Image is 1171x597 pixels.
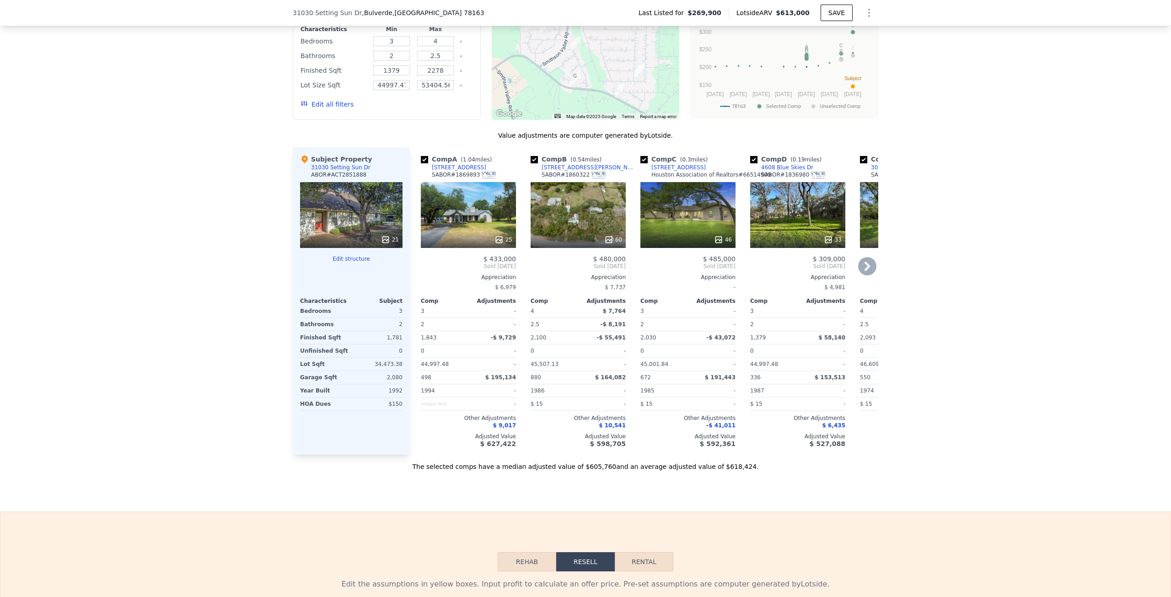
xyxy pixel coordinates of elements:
div: 4989 Fm 1863 [570,71,580,87]
button: Edit all filters [301,100,354,109]
div: Appreciation [860,274,955,281]
span: $ 592,361 [700,440,736,447]
span: 0 [750,348,754,354]
div: 1,781 [353,331,403,344]
span: 0 [421,348,424,354]
text: 78163 [732,103,746,109]
span: -$ 41,011 [706,422,736,429]
div: 30800 Olympus [871,164,914,171]
div: 1985 [640,384,686,397]
button: Clear [459,69,463,73]
div: 5235 Fm 1863 [615,82,625,98]
span: -$ 55,491 [596,334,626,341]
span: 672 [640,374,651,381]
div: 34,473.38 [353,358,403,371]
div: Bedrooms [300,305,349,317]
button: Keyboard shortcuts [554,114,561,118]
div: Other Adjustments [531,414,626,422]
span: 2,093 [860,334,876,341]
span: $269,900 [688,8,721,17]
span: Map data ©2025 Google [566,114,616,119]
span: $ 58,140 [818,334,845,341]
span: 336 [750,374,761,381]
div: ABOR # ACT2851888 [311,171,366,178]
div: - [470,305,516,317]
div: Subject Property [300,155,372,164]
div: Value adjustments are computer generated by Lotside . [293,131,878,140]
div: - [470,384,516,397]
div: Adjustments [468,297,516,305]
span: Lotside ARV [736,8,776,17]
button: Rental [615,552,673,571]
button: Rehab [498,552,556,571]
div: Finished Sqft [301,64,368,77]
button: Resell [556,552,615,571]
span: ( miles) [787,156,825,163]
text: F [851,22,854,27]
text: C [839,43,843,48]
div: [STREET_ADDRESS][PERSON_NAME] [542,164,637,171]
span: 0 [860,348,864,354]
div: Comp [421,297,468,305]
div: 2 [750,318,796,331]
div: Comp E [860,155,931,164]
div: 2.5 [531,318,576,331]
div: 2 [421,318,467,331]
text: $200 [699,64,712,70]
text: [DATE] [707,91,724,97]
div: SABOR # 1836980 [761,171,826,179]
div: 21 [381,235,399,244]
span: 1.04 [463,156,475,163]
div: The selected comps have a median adjusted value of $605,760 and an average adjusted value of $618... [293,455,878,471]
span: 3 [640,308,644,314]
span: 0 [640,348,644,354]
div: Adjusted Value [750,433,845,440]
div: 33 [824,235,842,244]
a: Report a map error [640,114,677,119]
span: 0 [531,348,534,354]
div: 2 [353,318,403,331]
span: 45,507.13 [531,361,559,367]
div: HOA Dues [300,398,349,410]
a: Open this area in Google Maps (opens a new window) [494,108,524,120]
span: ( miles) [677,156,711,163]
div: SABOR # 1869893 [432,171,497,179]
span: $ 309,000 [813,255,845,263]
div: - [690,305,736,317]
svg: A chart. [696,1,872,116]
span: Last Listed for [639,8,688,17]
text: G [839,49,843,54]
div: Year Built [300,384,349,397]
div: Comp [860,297,908,305]
a: [STREET_ADDRESS] [640,164,706,171]
div: - [800,344,845,357]
div: Adjusted Value [860,433,955,440]
div: - [800,384,845,397]
span: , [GEOGRAPHIC_DATA] 78163 [392,9,484,16]
img: SABOR Logo [591,172,607,179]
div: Edit the assumptions in yellow boxes. Input profit to calculate an offer price. Pre-set assumptio... [300,579,871,590]
div: Houston Association of Realtors # 66514909 [651,171,771,178]
div: Subject [351,297,403,305]
div: - [580,398,626,410]
span: ( miles) [457,156,495,163]
div: 30800 Olympus [570,36,580,52]
span: 46,609.20 [860,361,888,367]
div: [STREET_ADDRESS] [651,164,706,171]
div: Other Adjustments [750,414,845,422]
div: Other Adjustments [421,414,516,422]
span: $ 480,000 [593,255,626,263]
span: $ 627,422 [480,440,516,447]
span: Sold [DATE] [421,263,516,270]
span: 4 [531,308,534,314]
div: - [640,281,736,294]
text: I [852,45,854,50]
div: - [800,398,845,410]
div: Appreciation [750,274,845,281]
a: [STREET_ADDRESS][PERSON_NAME] [531,164,637,171]
span: $ 15 [531,401,543,407]
div: Unspecified [421,398,467,410]
span: $ 598,705 [590,440,626,447]
span: $ 9,017 [493,422,516,429]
